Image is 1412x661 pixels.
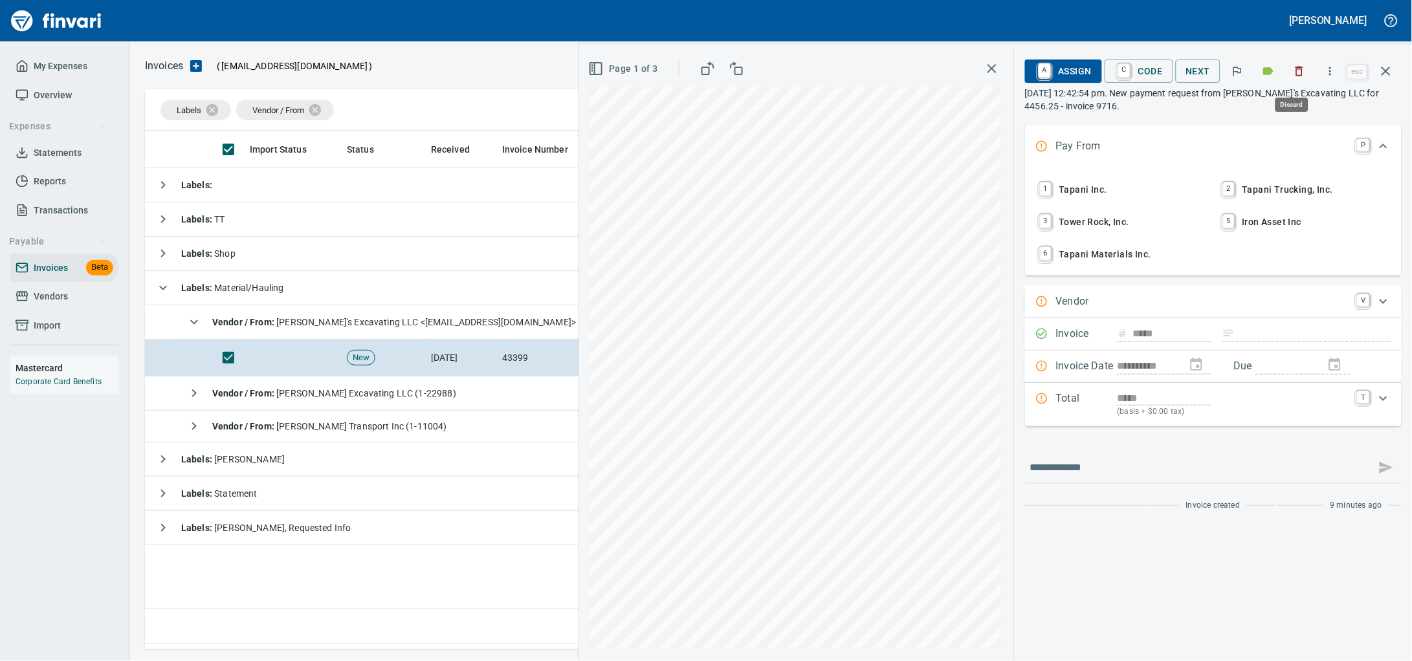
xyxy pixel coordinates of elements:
span: Tapani Trucking, Inc. [1220,179,1390,200]
a: V [1357,294,1370,307]
span: Vendor / From [252,105,304,115]
td: 43399 [497,340,594,376]
span: Next [1186,63,1211,80]
a: A [1039,63,1051,78]
h6: Mastercard [16,361,118,375]
span: Invoice Number [502,142,585,157]
div: Expand [1025,286,1402,318]
span: Import Status [250,142,324,157]
a: 2 [1223,182,1235,196]
td: [DATE] [426,340,497,376]
button: Page 1 of 3 [586,57,663,81]
nav: breadcrumb [145,58,183,74]
span: Tapani Inc. [1037,179,1207,200]
button: Flag [1223,57,1252,85]
span: Code [1115,60,1163,82]
span: [PERSON_NAME] Excavating LLC (1-22988) [212,388,456,398]
strong: Vendor / From : [212,388,276,398]
span: Transactions [34,202,88,219]
span: [PERSON_NAME], Requested Info [181,523,351,533]
span: [EMAIL_ADDRESS][DOMAIN_NAME] [220,60,369,72]
a: Corporate Card Benefits [16,377,102,386]
span: Close invoice [1345,56,1402,87]
a: 1 [1040,182,1052,196]
p: (basis + $0.00 tax) [1118,406,1349,418]
button: [PERSON_NAME] [1286,10,1371,30]
span: Labels [177,105,201,115]
h5: [PERSON_NAME] [1290,14,1367,27]
p: Pay From [1056,138,1118,155]
div: Vendor / From [236,100,334,120]
span: Status [347,142,374,157]
a: T [1357,391,1370,404]
a: esc [1348,65,1367,79]
button: 3Tower Rock, Inc. [1031,207,1212,237]
a: 3 [1040,214,1052,228]
a: InvoicesBeta [10,254,118,283]
a: 6 [1040,246,1052,261]
button: 1Tapani Inc. [1031,175,1212,204]
button: Upload an Invoice [183,58,209,74]
span: Iron Asset Inc [1220,211,1390,233]
button: More [1316,57,1345,85]
button: 6Tapani Materials Inc. [1031,239,1212,269]
span: Reports [34,173,66,190]
strong: Vendor / From : [212,421,276,431]
span: Statements [34,145,82,161]
a: P [1357,138,1370,151]
strong: Labels : [181,283,214,293]
button: Expenses [4,114,112,138]
span: Import Status [250,142,307,157]
a: Reports [10,167,118,196]
strong: Labels : [181,214,214,224]
span: Assign [1035,60,1092,82]
span: Received [431,142,470,157]
span: Tapani Materials Inc. [1037,243,1207,265]
p: Invoices [145,58,183,74]
a: My Expenses [10,52,118,81]
p: [DATE] 12:42:54 pm. New payment request from [PERSON_NAME]'s Excavating LLC for 4456.25 - invoice... [1025,87,1402,113]
span: [PERSON_NAME]'s Excavating LLC <[EMAIL_ADDRESS][DOMAIN_NAME]> [212,317,576,327]
a: Overview [10,81,118,110]
div: Expand [1025,383,1402,426]
span: This records your message into the invoice and notifies anyone mentioned [1371,452,1402,483]
a: Vendors [10,282,118,311]
a: C [1118,63,1131,78]
strong: Labels : [181,248,214,259]
button: Next [1176,60,1221,83]
span: My Expenses [34,58,87,74]
span: Statement [181,488,258,499]
img: Finvari [8,5,105,36]
strong: Labels : [181,180,212,190]
span: Import [34,318,61,334]
strong: Labels : [181,523,214,533]
span: Shop [181,248,236,259]
span: 9 minutes ago [1330,499,1382,512]
a: Transactions [10,196,118,225]
strong: Labels : [181,454,214,464]
span: Invoice created [1186,499,1241,512]
span: Tower Rock, Inc. [1037,211,1207,233]
span: TT [181,214,225,224]
strong: Vendor / From : [212,317,276,327]
span: Payable [9,233,107,250]
a: 5 [1223,214,1235,228]
div: Expand [1025,125,1402,168]
p: Total [1056,391,1118,418]
span: Overview [34,87,72,103]
span: Status [347,142,391,157]
span: Beta [86,260,113,275]
span: New [347,352,375,364]
button: CCode [1105,60,1173,83]
div: Labels [160,100,231,120]
a: Statements [10,138,118,168]
button: 5Iron Asset Inc [1215,207,1395,237]
p: ( ) [209,60,373,72]
button: Payable [4,230,112,254]
strong: Labels : [181,488,214,499]
span: Invoices [34,260,68,276]
span: Expenses [9,118,107,135]
span: [PERSON_NAME] [181,454,285,464]
span: Material/Hauling [181,283,284,293]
